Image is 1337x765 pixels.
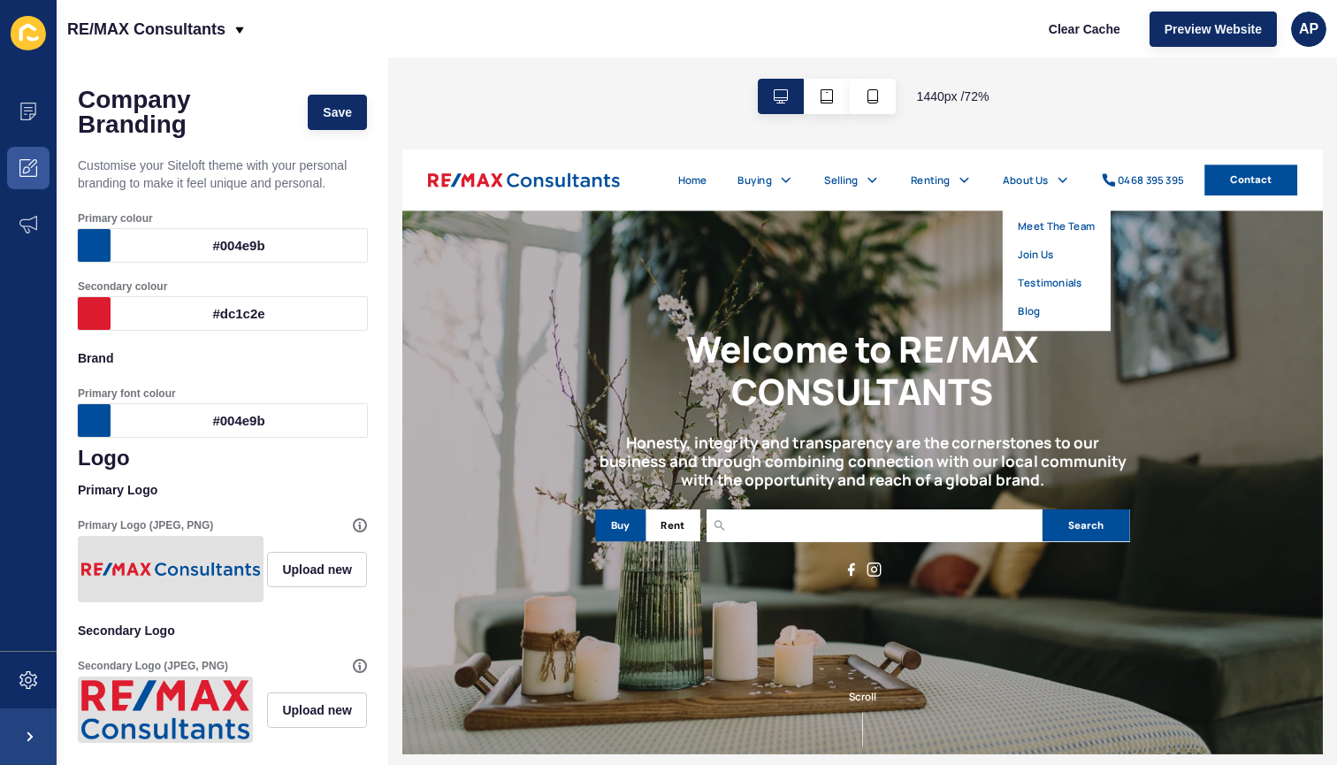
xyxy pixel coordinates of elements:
[78,146,367,203] p: Customise your Siteloft theme with your personal branding to make it feel unique and personal.
[966,32,1081,53] a: 0468 395 395
[267,246,1005,364] h1: Welcome to RE/MAX CONSULTANTS
[78,470,367,509] p: Primary Logo
[111,229,367,262] div: #004e9b
[308,95,367,130] button: Save
[78,386,176,401] label: Primary font colour
[989,32,1081,53] div: 0468 395 395
[78,659,228,673] label: Secondary Logo (JPEG, PNG)
[1299,20,1318,38] span: AP
[282,561,352,578] span: Upload new
[830,32,894,53] a: About Us
[78,88,290,137] h1: Company Branding
[111,297,367,330] div: #dc1c2e
[852,212,882,233] a: Blog
[381,32,422,53] a: Home
[78,339,367,378] p: Brand
[1034,11,1135,47] button: Clear Cache
[1165,20,1262,38] span: Preview Website
[78,518,213,532] label: Primary Logo (JPEG, PNG)
[267,692,367,728] button: Upload new
[267,552,367,587] button: Upload new
[67,7,225,51] p: RE/MAX Consultants
[35,18,301,67] img: Company logo
[917,88,989,105] span: 1440 px / 72 %
[1049,20,1120,38] span: Clear Cache
[78,211,153,226] label: Primary colour
[337,498,412,542] button: Rent
[852,173,941,195] a: Testimonials
[111,404,367,437] div: #004e9b
[78,446,367,470] h1: Logo
[584,32,630,53] a: Selling
[852,96,959,117] a: Meet The Team
[267,498,336,542] button: Buy
[81,680,249,739] img: e60c5f68e81ba269a4f6f4115f771418.png
[1150,11,1277,47] button: Preview Website
[885,498,1005,542] button: Search
[703,32,758,53] a: Renting
[267,393,1005,470] h2: Honesty, integrity and transparency are the cornerstones to our business and through combining co...
[852,134,901,156] a: Join Us
[1110,21,1238,64] a: Contact
[282,701,352,719] span: Upload new
[323,103,352,121] span: Save
[78,611,367,650] p: Secondary Logo
[78,279,167,294] label: Secondary colour
[464,32,512,53] a: Buying
[81,539,260,599] img: 411af8403bd948431cacfa0d2712482c.png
